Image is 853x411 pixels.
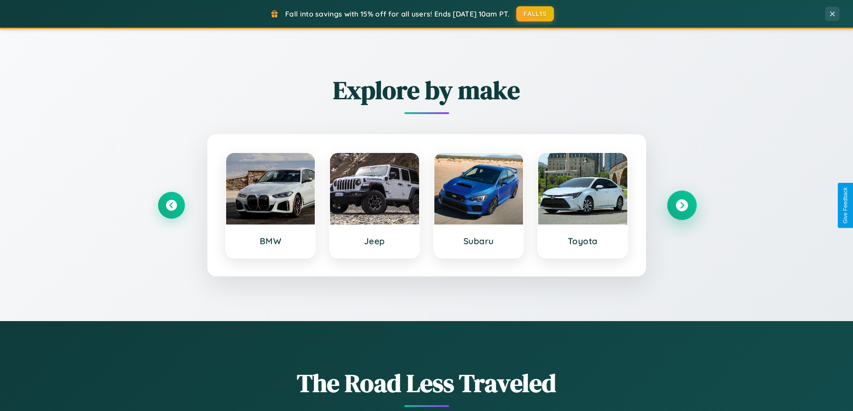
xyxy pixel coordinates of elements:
[158,73,695,107] h2: Explore by make
[339,236,410,246] h3: Jeep
[235,236,306,246] h3: BMW
[547,236,618,246] h3: Toyota
[158,366,695,400] h1: The Road Less Traveled
[842,187,849,224] div: Give Feedback
[516,6,554,21] button: FALL15
[443,236,514,246] h3: Subaru
[285,9,510,18] span: Fall into savings with 15% off for all users! Ends [DATE] 10am PT.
